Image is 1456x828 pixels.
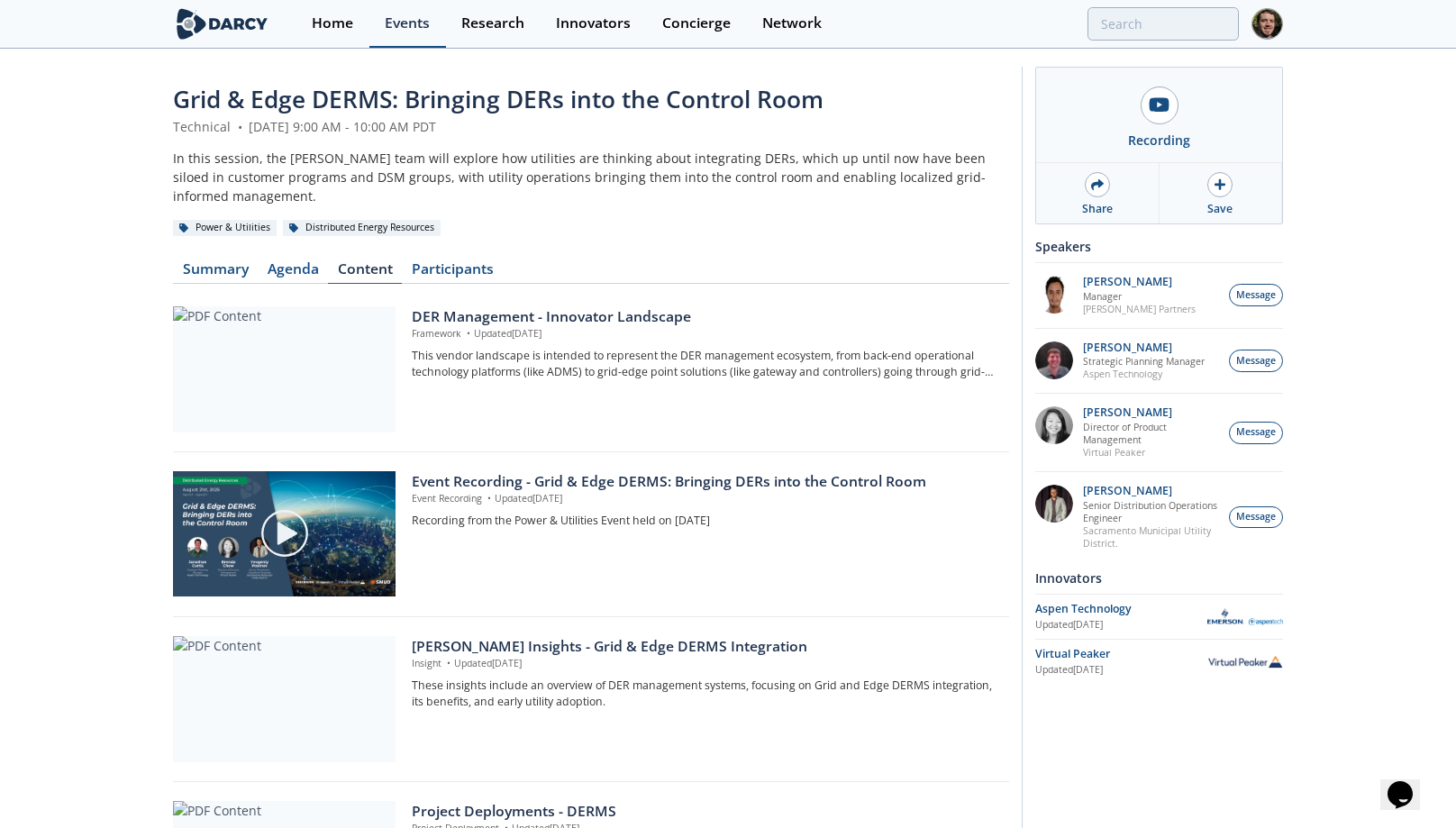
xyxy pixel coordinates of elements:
[173,149,1009,205] div: In this session, the [PERSON_NAME] team will explore how utilities are thinking about integrating...
[412,348,996,381] p: This vendor landscape is intended to represent the DER management ecosystem, from back-end operat...
[1035,276,1073,314] img: vRBZwDRnSTOrB1qTpmXr
[412,471,996,493] div: Event Recording - Grid & Edge DERMS: Bringing DERs into the Control Room
[1035,663,1207,678] div: Updated [DATE]
[485,492,495,505] span: •
[1207,201,1233,217] div: Save
[312,16,353,31] div: Home
[1083,290,1196,303] p: Manager
[1083,499,1220,524] p: Senior Distribution Operations Engineer
[173,262,258,284] a: Summary
[173,220,277,236] div: Power & Utilities
[1229,284,1283,306] button: Message
[412,513,996,529] p: Recording from the Power & Utilities Event held on [DATE]
[173,8,271,40] img: logo-wide.svg
[1035,646,1283,678] a: Virtual Peaker Updated[DATE] Virtual Peaker
[173,117,1009,136] div: Technical [DATE] 9:00 AM - 10:00 AM PDT
[412,636,996,658] div: [PERSON_NAME] Insights - Grid & Edge DERMS Integration
[1083,524,1220,550] p: Sacramento Municipal Utility District.
[1236,288,1276,303] span: Message
[1229,506,1283,529] button: Message
[258,262,328,284] a: Agenda
[662,16,731,31] div: Concierge
[173,306,1009,432] a: PDF Content DER Management - Innovator Landscape Framework •Updated[DATE] This vendor landscape i...
[1082,201,1113,217] div: Share
[1380,756,1438,810] iframe: chat widget
[402,262,503,284] a: Participants
[259,508,310,559] img: play-chapters-gray.svg
[1236,354,1276,369] span: Message
[1035,485,1073,523] img: 7fca56e2-1683-469f-8840-285a17278393
[1035,406,1073,444] img: 8160f632-77e6-40bd-9ce2-d8c8bb49c0dd
[1083,368,1205,380] p: Aspen Technology
[412,657,996,671] p: Insight Updated [DATE]
[328,262,402,284] a: Content
[1035,601,1283,632] a: Aspen Technology Updated[DATE] Aspen Technology
[1083,355,1205,368] p: Strategic Planning Manager
[173,471,396,596] img: Video Content
[412,492,996,506] p: Event Recording Updated [DATE]
[762,16,822,31] div: Network
[1083,406,1220,419] p: [PERSON_NAME]
[1083,276,1196,288] p: [PERSON_NAME]
[173,636,1009,762] a: PDF Content [PERSON_NAME] Insights - Grid & Edge DERMS Integration Insight •Updated[DATE] These i...
[1083,485,1220,497] p: [PERSON_NAME]
[1236,510,1276,524] span: Message
[412,678,996,711] p: These insights include an overview of DER management systems, focusing on Grid and Edge DERMS int...
[283,220,441,236] div: Distributed Energy Resources
[412,306,996,328] div: DER Management - Innovator Landscape
[1083,446,1220,459] p: Virtual Peaker
[1035,341,1073,379] img: accc9a8e-a9c1-4d58-ae37-132228efcf55
[1251,8,1283,40] img: Profile
[1229,350,1283,372] button: Message
[1035,618,1207,632] div: Updated [DATE]
[1207,655,1283,668] img: Virtual Peaker
[464,327,474,340] span: •
[412,327,996,341] p: Framework Updated [DATE]
[1128,131,1190,150] div: Recording
[1035,646,1207,662] div: Virtual Peaker
[1087,7,1239,41] input: Advanced Search
[1083,421,1220,446] p: Director of Product Management
[1036,68,1282,162] a: Recording
[556,16,631,31] div: Innovators
[1083,303,1196,315] p: [PERSON_NAME] Partners
[1035,601,1207,617] div: Aspen Technology
[1236,425,1276,440] span: Message
[385,16,430,31] div: Events
[1207,608,1283,625] img: Aspen Technology
[173,471,1009,597] a: Video Content Event Recording - Grid & Edge DERMS: Bringing DERs into the Control Room Event Reco...
[1229,422,1283,444] button: Message
[234,118,245,135] span: •
[1083,341,1205,354] p: [PERSON_NAME]
[173,83,824,115] span: Grid & Edge DERMS: Bringing DERs into the Control Room
[461,16,524,31] div: Research
[412,801,996,823] div: Project Deployments - DERMS
[1035,231,1283,262] div: Speakers
[1035,562,1283,594] div: Innovators
[444,657,454,669] span: •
